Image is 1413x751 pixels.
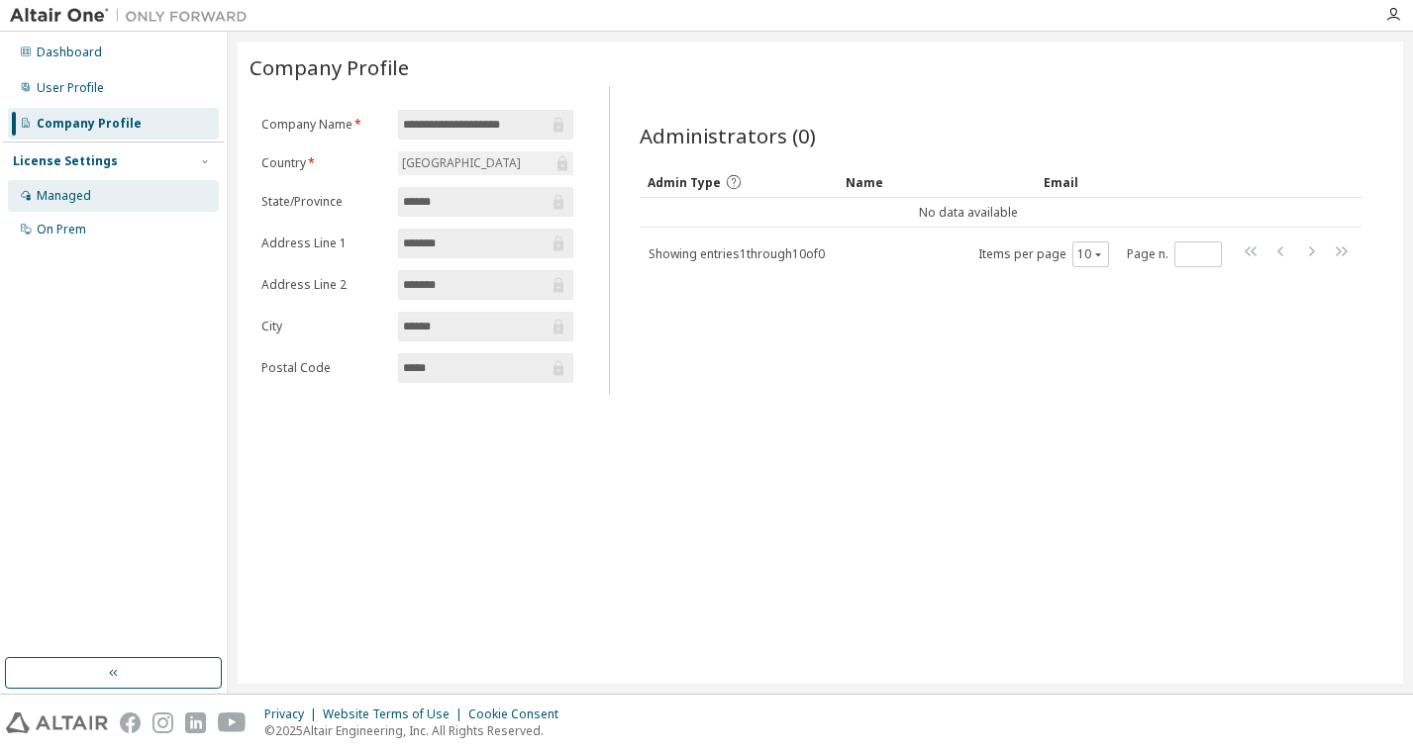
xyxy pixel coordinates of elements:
div: Cookie Consent [468,706,570,722]
td: No data available [640,198,1298,228]
div: Email [1044,166,1191,198]
div: Managed [37,188,91,204]
label: Country [261,155,386,171]
div: User Profile [37,80,104,96]
span: Company Profile [250,53,409,81]
img: Altair One [10,6,257,26]
div: License Settings [13,153,118,169]
div: Privacy [264,706,323,722]
label: Address Line 2 [261,277,386,293]
span: Showing entries 1 through 10 of 0 [649,245,825,262]
label: Address Line 1 [261,235,386,251]
p: © 2025 Altair Engineering, Inc. All Rights Reserved. [264,722,570,739]
img: facebook.svg [120,712,141,733]
img: instagram.svg [152,712,173,733]
label: Company Name [261,117,386,133]
div: Dashboard [37,45,102,60]
label: State/Province [261,194,386,210]
div: On Prem [37,222,86,237]
img: youtube.svg [218,712,247,733]
div: Company Profile [37,116,142,132]
span: Items per page [978,241,1109,267]
button: 10 [1077,246,1104,262]
span: Administrators (0) [640,122,816,149]
label: Postal Code [261,360,386,376]
div: Website Terms of Use [323,706,468,722]
label: City [261,319,386,334]
div: Name [846,166,1028,198]
img: linkedin.svg [185,712,206,733]
div: [GEOGRAPHIC_DATA] [398,151,573,175]
img: altair_logo.svg [6,712,108,733]
span: Admin Type [648,174,721,191]
span: Page n. [1127,241,1222,267]
div: [GEOGRAPHIC_DATA] [399,152,524,174]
